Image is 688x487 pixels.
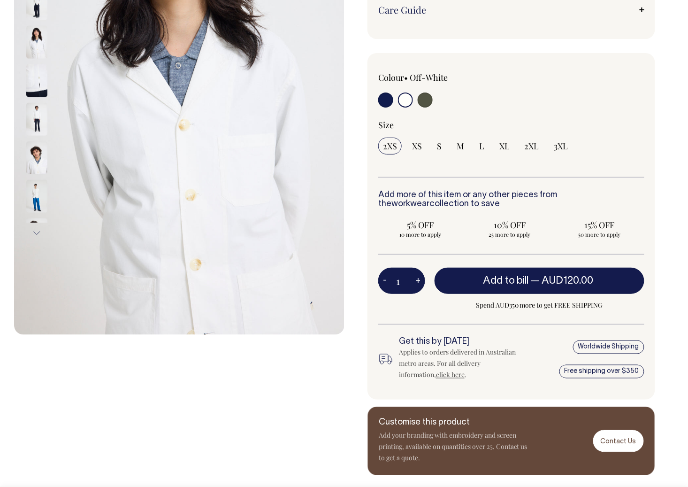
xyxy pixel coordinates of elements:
[407,138,427,155] input: XS
[531,276,596,286] span: —
[383,140,397,152] span: 2XS
[432,138,446,155] input: S
[378,191,644,209] h6: Add more of this item or any other pieces from the collection to save
[379,418,529,428] h6: Customise this product
[378,138,402,155] input: 2XS
[412,140,422,152] span: XS
[499,140,510,152] span: XL
[26,218,47,251] img: off-white
[593,430,644,452] a: Contact Us
[436,371,465,379] a: click here
[378,119,644,131] div: Size
[468,216,552,241] input: 10% OFF 25 more to apply
[435,300,644,311] span: Spend AUD350 more to get FREE SHIPPING
[30,223,44,244] button: Next
[520,138,544,155] input: 2XL
[26,141,47,174] img: off-white
[378,216,462,241] input: 5% OFF 10 more to apply
[437,140,442,152] span: S
[479,140,484,152] span: L
[378,72,485,83] div: Colour
[399,338,523,347] h6: Get this by [DATE]
[435,268,644,294] button: Add to bill —AUD120.00
[473,219,547,231] span: 10% OFF
[26,180,47,213] img: off-white
[378,4,644,15] a: Care Guide
[26,64,47,97] img: off-white
[411,271,425,290] button: +
[554,140,568,152] span: 3XL
[452,138,469,155] input: M
[399,347,523,381] div: Applies to orders delivered in Australian metro areas. For all delivery information, .
[542,276,594,286] span: AUD120.00
[558,216,642,241] input: 15% OFF 50 more to apply
[473,231,547,238] span: 25 more to apply
[378,271,391,290] button: -
[550,138,573,155] input: 3XL
[495,138,514,155] input: XL
[562,219,637,231] span: 15% OFF
[391,200,429,208] a: workwear
[562,231,637,238] span: 50 more to apply
[383,219,458,231] span: 5% OFF
[379,430,529,464] p: Add your branding with embroidery and screen printing, available on quantities over 25. Contact u...
[410,72,448,83] label: Off-White
[26,103,47,136] img: off-white
[483,276,529,286] span: Add to bill
[457,140,464,152] span: M
[383,231,458,238] span: 10 more to apply
[26,26,47,59] img: off-white
[525,140,539,152] span: 2XL
[474,138,489,155] input: L
[404,72,408,83] span: •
